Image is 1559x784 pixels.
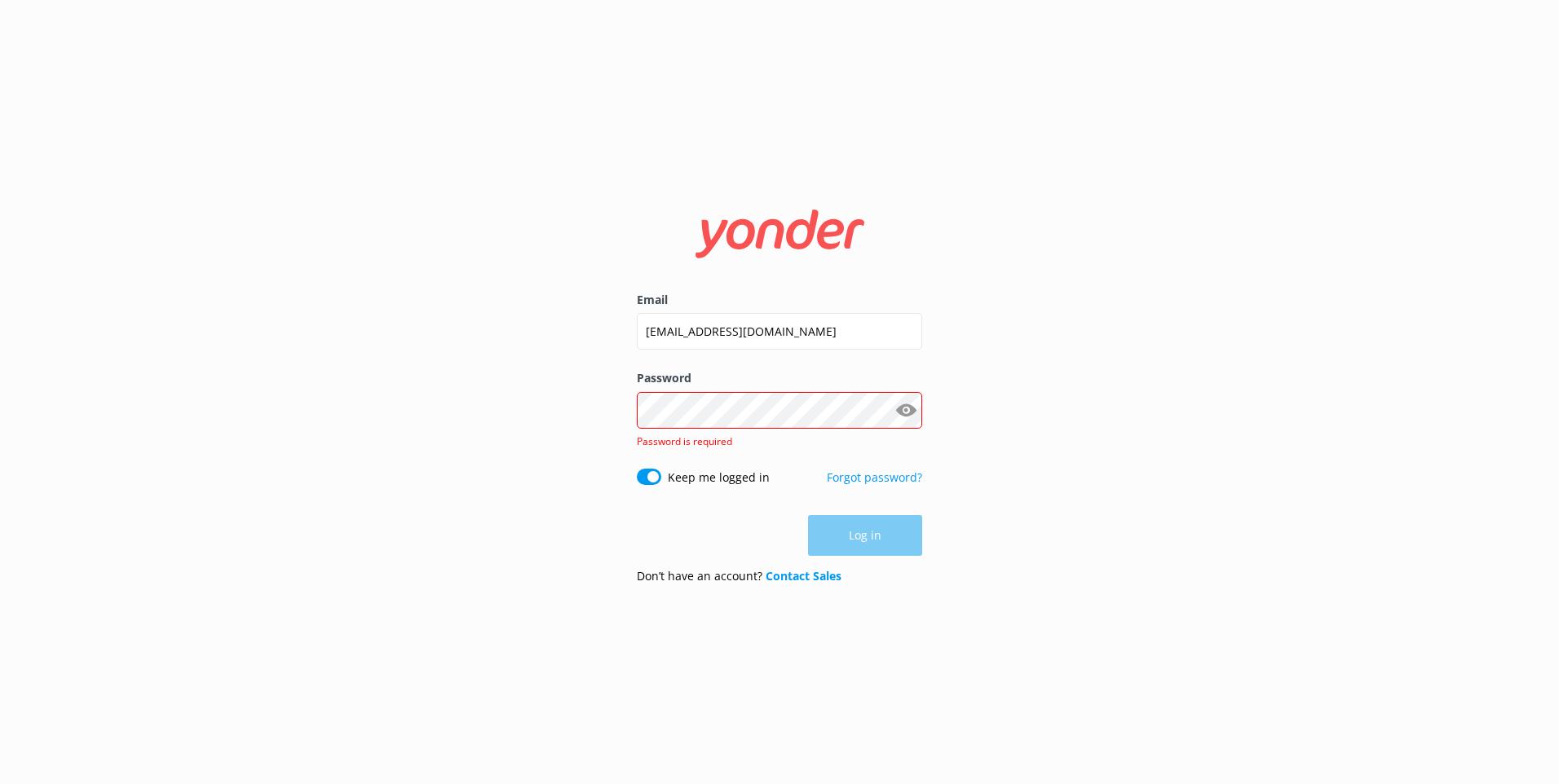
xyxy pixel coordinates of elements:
input: user@emailaddress.com [637,313,922,350]
button: Show password [890,394,922,426]
label: Email [637,291,922,309]
span: Password is required [637,434,732,448]
a: Forgot password? [827,469,922,485]
label: Keep me logged in [668,469,770,487]
label: Password [637,369,922,387]
a: Contact Sales [766,568,841,584]
p: Don’t have an account? [637,567,841,585]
